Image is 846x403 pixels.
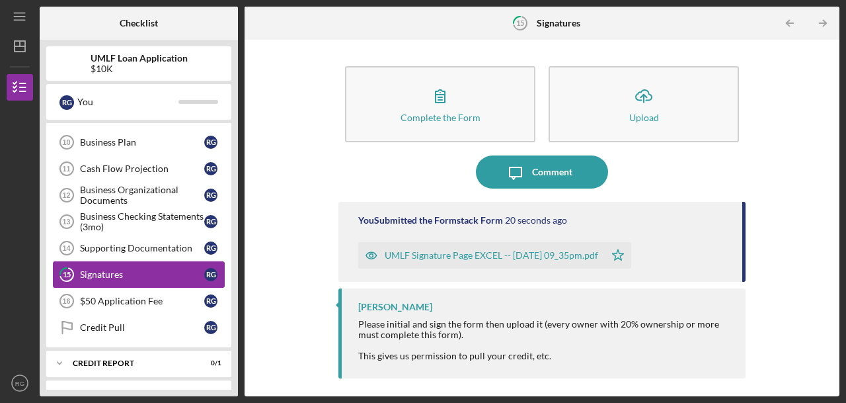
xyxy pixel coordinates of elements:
div: R G [204,321,217,334]
div: You [77,91,178,113]
div: Supporting Documentation [80,243,204,253]
div: R G [204,294,217,308]
button: Upload [549,66,739,142]
a: 10Business PlanRG [53,129,225,156]
tspan: 10 [62,138,70,146]
div: UMLF Signature Page EXCEL -- [DATE] 09_35pm.pdf [385,250,598,261]
button: Comment [476,156,608,189]
div: You Submitted the Formstack Form [358,215,503,226]
div: Business Plan [80,137,204,148]
div: R G [59,95,74,110]
time: 2025-08-12 01:36 [505,215,567,226]
div: Review [73,389,188,397]
div: Please initial and sign the form then upload it (every owner with 20% ownership or more must comp... [358,319,732,361]
div: Credit report [73,359,188,367]
div: R G [204,268,217,281]
text: RG [15,380,24,387]
div: [PERSON_NAME] [358,302,432,312]
a: Credit PullRG [53,314,225,341]
a: 16$50 Application FeeRG [53,288,225,314]
tspan: 16 [62,297,70,305]
div: 0 / 1 [198,359,221,367]
div: Credit Pull [80,322,204,333]
a: 11Cash Flow ProjectionRG [53,156,225,182]
div: R G [204,189,217,202]
button: UMLF Signature Page EXCEL -- [DATE] 09_35pm.pdf [358,242,631,269]
div: Business Organizational Documents [80,185,204,206]
tspan: 15 [516,19,524,27]
div: Comment [532,156,572,189]
b: UMLF Loan Application [91,53,188,64]
button: Complete the Form [345,66,535,142]
b: Signatures [537,18,580,28]
div: R G [204,162,217,175]
div: R G [204,242,217,255]
tspan: 13 [62,218,70,226]
div: Cash Flow Projection [80,163,204,174]
div: $50 Application Fee [80,296,204,306]
div: 0 / 1 [198,389,221,397]
div: Business Checking Statements (3mo) [80,211,204,232]
a: 14Supporting DocumentationRG [53,235,225,261]
div: R G [204,215,217,228]
tspan: 14 [62,244,71,252]
div: R G [204,136,217,149]
b: Checklist [120,18,158,28]
div: Signatures [80,269,204,280]
div: Upload [629,112,659,122]
button: RG [7,370,33,396]
div: Complete the Form [401,112,481,122]
tspan: 15 [63,271,71,279]
tspan: 12 [62,191,70,199]
tspan: 11 [62,165,70,173]
a: 13Business Checking Statements (3mo)RG [53,208,225,235]
a: 12Business Organizational DocumentsRG [53,182,225,208]
a: 15SignaturesRG [53,261,225,288]
div: $10K [91,64,188,74]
